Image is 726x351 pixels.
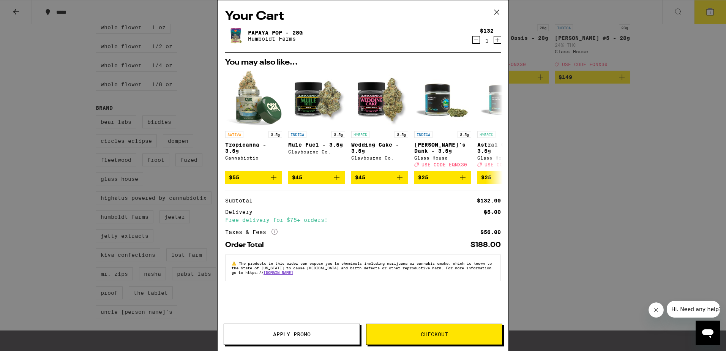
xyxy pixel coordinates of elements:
button: Add to bag [225,171,282,184]
div: Taxes & Fees [225,229,278,236]
div: $5.00 [484,209,501,215]
div: Cannabiotix [225,155,282,160]
div: Glass House [477,155,534,160]
button: Decrement [472,36,480,44]
div: $188.00 [470,242,501,248]
a: Open page for Hank's Dank - 3.5g from Glass House [414,70,471,171]
span: USE CODE EQNX30 [421,162,467,167]
iframe: Message from company [667,301,720,318]
span: $25 [481,174,491,180]
button: Increment [494,36,501,44]
div: Free delivery for $75+ orders! [225,217,501,223]
span: Hi. Need any help? [5,5,55,11]
p: HYBRID [351,131,369,138]
a: [DOMAIN_NAME] [264,270,293,275]
img: Claybourne Co. - Wedding Cake - 3.5g [351,70,408,127]
p: 3.5g [458,131,471,138]
p: INDICA [414,131,432,138]
p: HYBRID [477,131,496,138]
img: Cannabiotix - Tropicanna - 3.5g [225,70,282,127]
div: Subtotal [225,198,258,203]
button: Checkout [366,324,502,345]
p: 3.5g [331,131,345,138]
h2: You may also like... [225,59,501,66]
a: Papaya Pop - 28g [248,30,303,36]
div: $132 [480,28,494,34]
span: The products in this order can expose you to chemicals including marijuana or cannabis smoke, whi... [232,261,492,275]
span: USE CODE EQNX30 [485,162,530,167]
iframe: Close message [649,302,664,318]
span: $45 [355,174,365,180]
p: INDICA [288,131,306,138]
p: Mule Fuel - 3.5g [288,142,345,148]
span: ⚠️ [232,261,239,266]
span: $55 [229,174,239,180]
button: Add to bag [288,171,345,184]
div: 1 [480,38,494,44]
button: Add to bag [351,171,408,184]
div: Delivery [225,209,258,215]
p: 3.5g [395,131,408,138]
p: Wedding Cake - 3.5g [351,142,408,154]
img: Glass House - Astral Cookies - 3.5g [477,70,534,127]
img: Glass House - Hank's Dank - 3.5g [414,70,471,127]
p: [PERSON_NAME]'s Dank - 3.5g [414,142,471,154]
div: Order Total [225,242,269,248]
span: $45 [292,174,302,180]
div: $56.00 [480,229,501,235]
span: Apply Promo [273,332,311,337]
div: Claybourne Co. [288,149,345,154]
div: Claybourne Co. [351,155,408,160]
button: Apply Promo [224,324,360,345]
a: Open page for Tropicanna - 3.5g from Cannabiotix [225,70,282,171]
img: Papaya Pop - 28g [225,25,246,46]
div: Glass House [414,155,471,160]
p: Astral Cookies - 3.5g [477,142,534,154]
button: Add to bag [414,171,471,184]
p: Tropicanna - 3.5g [225,142,282,154]
a: Open page for Wedding Cake - 3.5g from Claybourne Co. [351,70,408,171]
span: Checkout [421,332,448,337]
img: Claybourne Co. - Mule Fuel - 3.5g [288,70,345,127]
h2: Your Cart [225,8,501,25]
p: Humboldt Farms [248,36,303,42]
div: $132.00 [477,198,501,203]
button: Add to bag [477,171,534,184]
span: $25 [418,174,428,180]
iframe: Button to launch messaging window [696,321,720,345]
a: Open page for Astral Cookies - 3.5g from Glass House [477,70,534,171]
p: 3.5g [268,131,282,138]
a: Open page for Mule Fuel - 3.5g from Claybourne Co. [288,70,345,171]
